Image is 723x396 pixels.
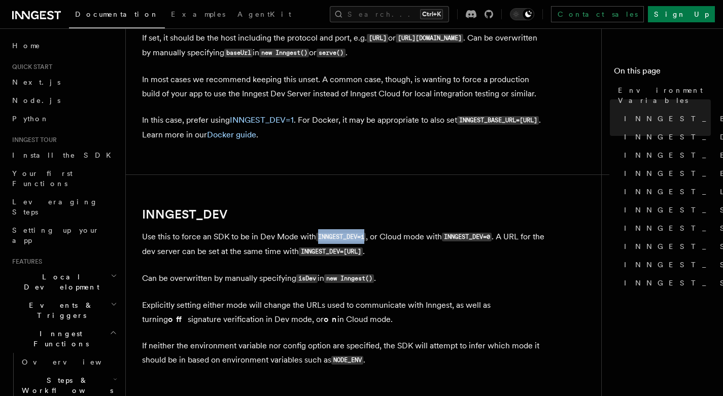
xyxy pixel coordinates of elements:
[331,356,363,365] code: NODE_ENV
[648,6,715,22] a: Sign Up
[12,78,60,86] span: Next.js
[142,113,548,142] p: In this case, prefer using . For Docker, it may be appropriate to also set . Learn more in our .
[620,219,711,237] a: INNGEST_SERVE_PATH
[12,169,73,188] span: Your first Functions
[8,272,111,292] span: Local Development
[367,34,388,43] code: [URL]
[299,247,363,256] code: INNGEST_DEV=[URL]
[12,96,60,104] span: Node.js
[8,146,119,164] a: Install the SDK
[614,65,711,81] h4: On this page
[614,81,711,110] a: Environment Variables
[69,3,165,28] a: Documentation
[142,298,548,327] p: Explicitly setting either mode will change the URLs used to communicate with Inngest, as well as ...
[8,136,57,144] span: Inngest tour
[457,116,539,125] code: INNGEST_BASE_URL=[URL]
[207,130,256,139] a: Docker guide
[12,115,49,123] span: Python
[8,296,119,325] button: Events & Triggers
[171,10,225,18] span: Examples
[8,193,119,221] a: Leveraging Steps
[620,183,711,201] a: INNGEST_LOG_LEVEL
[224,49,253,57] code: baseUrl
[142,207,227,222] a: INNGEST_DEV
[442,233,492,241] code: INNGEST_DEV=0
[142,230,548,259] p: Use this to force an SDK to be in Dev Mode with , or Cloud mode with . A URL for the dev server c...
[396,34,463,43] code: [URL][DOMAIN_NAME]
[8,63,52,71] span: Quick start
[8,221,119,249] a: Setting up your app
[316,233,366,241] code: INNGEST_DEV=1
[22,358,126,366] span: Overview
[142,31,548,60] p: If set, it should be the host including the protocol and port, e.g. or . Can be overwritten by ma...
[8,164,119,193] a: Your first Functions
[8,110,119,128] a: Python
[620,274,711,292] a: INNGEST_STREAMING
[18,375,113,395] span: Steps & Workflows
[75,10,159,18] span: Documentation
[165,3,231,27] a: Examples
[259,49,309,57] code: new Inngest()
[324,274,374,283] code: new Inngest()
[142,271,548,286] p: Can be overwritten by manually specifying in .
[8,37,119,55] a: Home
[142,339,548,368] p: If neither the environment variable nor config option are specified, the SDK will attempt to infe...
[18,353,119,371] a: Overview
[296,274,318,283] code: isDev
[620,164,711,183] a: INNGEST_EVENT_KEY
[620,201,711,219] a: INNGEST_SERVE_HOST
[620,146,711,164] a: INNGEST_ENV
[237,10,291,18] span: AgentKit
[618,85,711,105] span: Environment Variables
[12,198,98,216] span: Leveraging Steps
[8,268,119,296] button: Local Development
[620,256,711,274] a: INNGEST_SIGNING_KEY_FALLBACK
[510,8,534,20] button: Toggle dark mode
[12,151,117,159] span: Install the SDK
[8,325,119,353] button: Inngest Functions
[12,226,99,244] span: Setting up your app
[8,329,110,349] span: Inngest Functions
[8,91,119,110] a: Node.js
[317,49,345,57] code: serve()
[620,237,711,256] a: INNGEST_SIGNING_KEY
[231,3,297,27] a: AgentKit
[168,314,188,324] strong: off
[330,6,449,22] button: Search...Ctrl+K
[8,300,111,320] span: Events & Triggers
[620,110,711,128] a: INNGEST_BASE_URL
[324,314,337,324] strong: on
[620,128,711,146] a: INNGEST_DEV
[12,41,41,51] span: Home
[230,115,294,125] a: INNGEST_DEV=1
[8,258,42,266] span: Features
[420,9,443,19] kbd: Ctrl+K
[551,6,644,22] a: Contact sales
[8,73,119,91] a: Next.js
[142,73,548,101] p: In most cases we recommend keeping this unset. A common case, though, is wanting to force a produ...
